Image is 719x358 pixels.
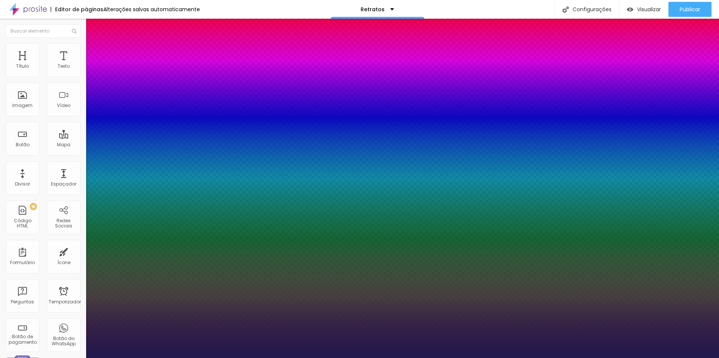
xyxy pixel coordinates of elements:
[49,299,81,305] font: Temporizador
[103,6,200,13] font: Alterações salvas automaticamente
[668,2,712,17] button: Publicar
[58,63,70,69] font: Texto
[57,102,70,108] font: Vídeo
[573,6,612,13] font: Configurações
[16,63,29,69] font: Título
[16,141,30,148] font: Botão
[9,333,37,345] font: Botão de pagamento
[55,6,103,13] font: Editor de páginas
[51,181,76,187] font: Espaçador
[55,217,72,229] font: Redes Sociais
[15,181,30,187] font: Divisor
[57,141,70,148] font: Mapa
[627,6,633,13] img: view-1.svg
[619,2,668,17] button: Visualizar
[11,299,34,305] font: Perguntas
[57,259,70,266] font: Ícone
[361,6,385,13] font: Retratos
[52,335,76,347] font: Botão do WhatsApp
[680,6,700,13] font: Publicar
[14,217,31,229] font: Código HTML
[72,29,76,33] img: Ícone
[12,102,33,108] font: Imagem
[562,6,569,13] img: Ícone
[6,24,81,38] input: Buscar elemento
[637,6,661,13] font: Visualizar
[10,259,35,266] font: Formulário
